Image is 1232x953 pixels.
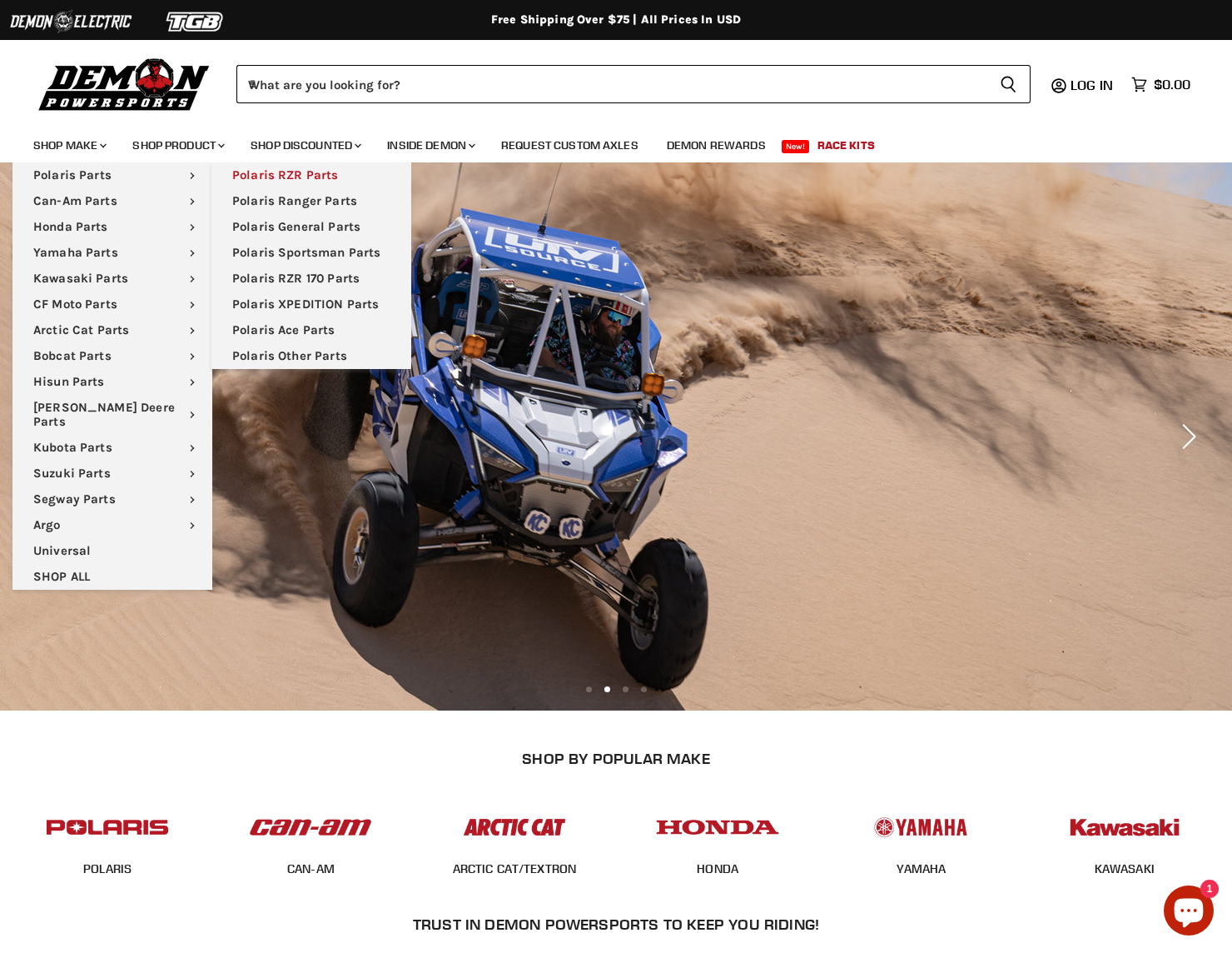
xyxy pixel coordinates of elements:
[211,317,411,343] a: Polaris Ace Parts
[697,861,738,878] span: HONDA
[211,266,411,292] a: Polaris RZR 170 Parts
[1154,77,1190,92] span: $0.00
[12,512,212,538] a: Argo
[120,128,235,162] a: Shop Product
[450,802,579,853] img: POPULAR_MAKE_logo_3_027535af-6171-4c5e-a9bc-f0eccd05c5d6.jpg
[12,240,212,266] a: Yamaha Parts
[782,140,810,153] span: New!
[897,861,946,878] span: YAMAHA
[133,6,258,37] img: TGB Logo 2
[21,750,1212,767] h2: SHOP BY POPULAR MAKE
[12,162,212,590] ul: Main menu
[697,861,738,876] a: HONDA
[12,266,212,292] a: Kawasaki Parts
[986,65,1031,103] button: Search
[33,54,216,113] img: Demon Powersports
[21,122,1186,162] ul: Main menu
[453,861,577,878] span: ARCTIC CAT/TEXTRON
[453,861,577,876] a: ARCTIC CAT/TEXTRON
[287,861,335,876] a: CAN-AM
[1060,802,1190,853] img: POPULAR_MAKE_logo_6_76e8c46f-2d1e-4ecc-b320-194822857d41.jpg
[654,128,778,162] a: Demon Rewards
[42,802,172,853] img: POPULAR_MAKE_logo_2_dba48cf1-af45-46d4-8f73-953a0f002620.jpg
[83,861,132,878] span: POLARIS
[12,317,212,343] a: Arctic Cat Parts
[211,214,411,240] a: Polaris General Parts
[211,292,411,317] a: Polaris XPEDITION Parts
[1063,77,1123,92] a: Log in
[12,538,212,564] a: Universal
[236,65,986,103] input: When autocomplete results are available use up and down arrows to review and enter to select
[653,802,782,853] img: POPULAR_MAKE_logo_4_4923a504-4bac-4306-a1be-165a52280178.jpg
[1170,420,1203,453] button: Next
[40,916,1193,933] h2: Trust In Demon Powersports To Keep You Riding!
[236,65,1031,103] form: Product
[623,686,628,692] li: Page dot 3
[211,188,411,214] a: Polaris Ranger Parts
[1095,861,1155,876] a: KAWASAKI
[287,861,335,878] span: CAN-AM
[211,162,411,188] a: Polaris RZR Parts
[83,861,132,876] a: POLARIS
[12,395,212,435] a: [PERSON_NAME] Deere Parts
[12,292,212,317] a: CF Moto Parts
[12,214,212,240] a: Honda Parts
[12,162,212,188] a: Polaris Parts
[211,343,411,369] a: Polaris Other Parts
[1159,886,1219,940] inbox-online-store-chat: Shopify online store chat
[1123,72,1199,97] a: $0.00
[12,486,212,512] a: Segway Parts
[12,564,212,590] a: SHOP ALL
[12,461,212,486] a: Suzuki Parts
[805,128,887,162] a: Race Kits
[21,128,117,162] a: Shop Make
[641,686,647,692] li: Page dot 4
[1071,77,1113,93] span: Log in
[1095,861,1155,878] span: KAWASAKI
[12,369,212,395] a: Hisun Parts
[246,802,375,853] img: POPULAR_MAKE_logo_1_adc20308-ab24-48c4-9fac-e3c1a623d575.jpg
[211,240,411,266] a: Polaris Sportsman Parts
[856,802,986,853] img: POPULAR_MAKE_logo_5_20258e7f-293c-4aac-afa8-159eaa299126.jpg
[12,343,212,369] a: Bobcat Parts
[12,188,212,214] a: Can-Am Parts
[604,686,610,692] li: Page dot 2
[897,861,946,876] a: YAMAHA
[12,435,212,461] a: Kubota Parts
[489,128,651,162] a: Request Custom Axles
[586,686,592,692] li: Page dot 1
[211,162,411,369] ul: Main menu
[8,6,133,37] img: Demon Electric Logo 2
[375,128,485,162] a: Inside Demon
[238,128,371,162] a: Shop Discounted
